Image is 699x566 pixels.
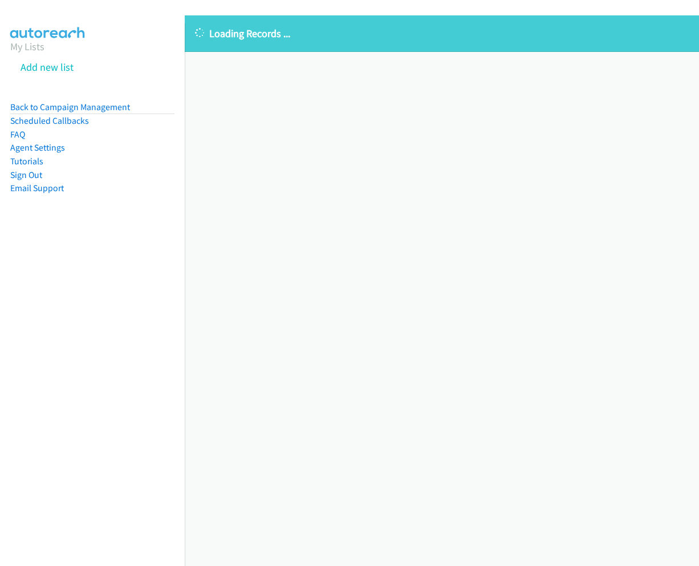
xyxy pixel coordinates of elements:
a: Agent Settings [10,142,65,153]
a: Scheduled Callbacks [10,115,89,126]
a: Add new list [21,60,74,74]
a: My Lists [10,40,44,53]
a: Sign Out [10,169,42,180]
p: Loading Records ... [195,26,689,41]
a: FAQ [10,129,25,140]
a: Email Support [10,183,64,193]
a: Tutorials [10,156,43,167]
a: Back to Campaign Management [10,102,130,112]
